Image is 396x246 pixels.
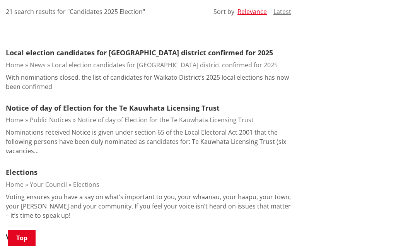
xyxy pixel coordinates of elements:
p: With nominations closed, the list of candidates for Waikato District’s 2025 local elections has n... [6,73,291,91]
a: Home [6,61,24,69]
div: 21 search results for "Candidates 2025 Election" [6,7,145,16]
a: Local election candidates for [GEOGRAPHIC_DATA] district confirmed for 2025 [52,61,278,69]
a: Home [6,116,24,124]
a: News [30,61,46,69]
button: Latest [273,8,291,15]
a: Notice of day of Election for the Te Kauwhata Licensing Trust [77,116,254,124]
iframe: Messenger Launcher [360,214,388,241]
a: Local election candidates for [GEOGRAPHIC_DATA] district confirmed for 2025 [6,48,273,57]
a: Notice of day of Election for the Te Kauwhata Licensing Trust [6,103,220,113]
a: Vote [6,232,22,241]
a: Home [6,180,24,189]
p: Nominations received Notice is given under section 65 of the Local Electoral Act 2001 that the fo... [6,128,291,155]
button: Relevance [237,8,267,15]
a: Top [8,230,36,246]
p: Voting ensures you have a say on what’s important to you, your whaanau, your haapu, your town, yo... [6,192,291,220]
a: Your Council [30,180,67,189]
div: Sort by [213,7,234,16]
a: Elections [73,180,99,189]
a: Public Notices [30,116,71,124]
a: Elections [6,167,38,177]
